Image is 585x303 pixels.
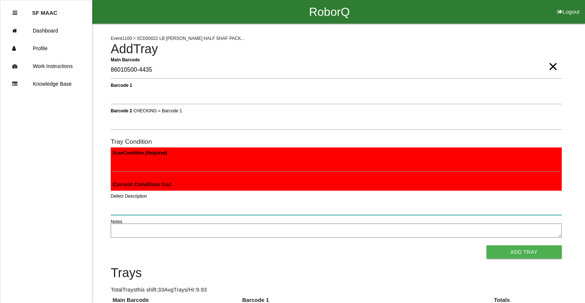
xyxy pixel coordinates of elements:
label: Notes [111,218,122,225]
b: Barcode 2 [111,108,132,113]
b: Scan Condition (Required) [113,150,167,156]
a: Dashboard [0,22,92,40]
h6: Tray Condition [111,138,562,145]
b: Main Barcode [111,57,140,62]
p: Total Trays this shift: 33 Avg Trays /Hr: 9.93 [111,286,562,294]
label: Defect Description [111,193,147,200]
b: Current Condition [113,181,160,187]
a: Profile [0,40,92,57]
h4: Trays [111,266,562,280]
input: Required [111,62,562,79]
div: Close [13,4,17,22]
a: Knowledge Base [0,75,92,93]
h4: Add Tray [111,42,562,56]
a: Work Instructions [0,57,92,75]
b: Barcode 1 [111,82,132,88]
button: Add Tray [486,245,562,259]
p: SF MAAC [32,4,57,16]
span: CHECKING = Barcode 1 [133,108,182,113]
span: Event 1100 > 0CD00022 LB [PERSON_NAME] HALF SHAF PACK... [111,36,245,41]
span: : Bad [113,181,171,187]
span: Clear Input [548,52,558,67]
